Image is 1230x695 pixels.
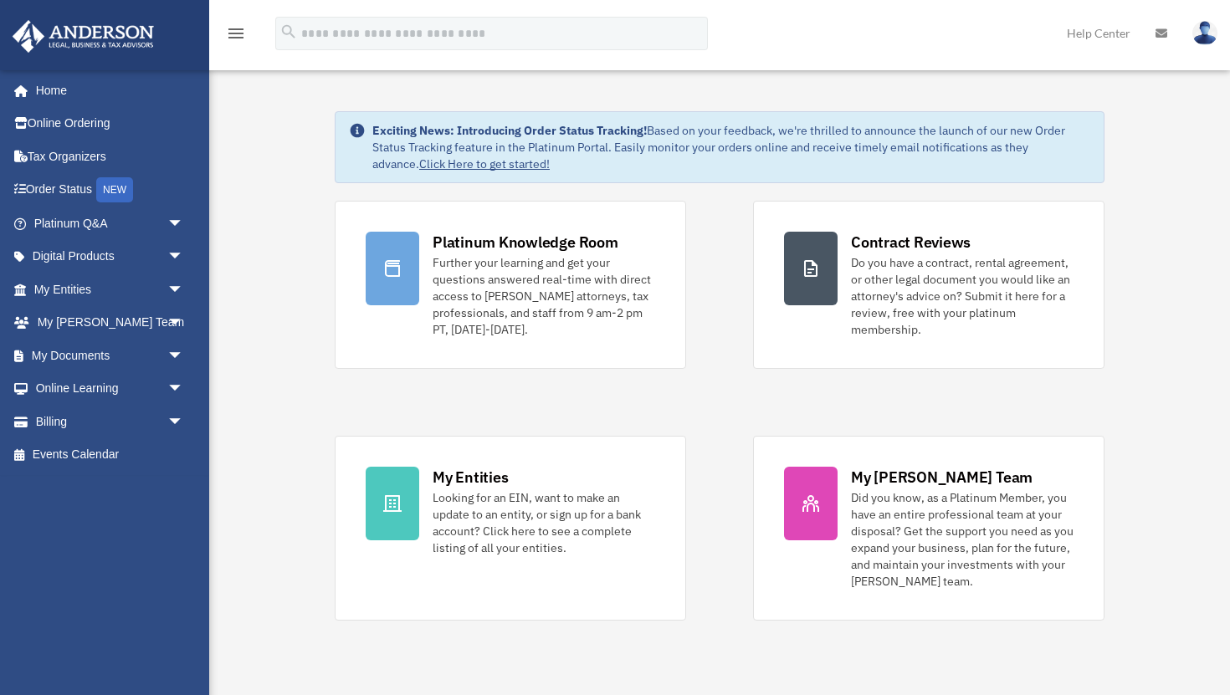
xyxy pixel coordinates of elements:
a: Tax Organizers [12,140,209,173]
div: My Entities [433,467,508,488]
span: arrow_drop_down [167,240,201,274]
a: Online Ordering [12,107,209,141]
a: Events Calendar [12,438,209,472]
div: Looking for an EIN, want to make an update to an entity, or sign up for a bank account? Click her... [433,489,655,556]
i: menu [226,23,246,43]
span: arrow_drop_down [167,306,201,340]
div: Further your learning and get your questions answered real-time with direct access to [PERSON_NAM... [433,254,655,338]
a: My Entities Looking for an EIN, want to make an update to an entity, or sign up for a bank accoun... [335,436,686,621]
a: My Documentsarrow_drop_down [12,339,209,372]
a: Contract Reviews Do you have a contract, rental agreement, or other legal document you would like... [753,201,1104,369]
span: arrow_drop_down [167,372,201,406]
div: Did you know, as a Platinum Member, you have an entire professional team at your disposal? Get th... [851,489,1074,590]
a: Order StatusNEW [12,173,209,207]
a: Digital Productsarrow_drop_down [12,240,209,273]
a: Platinum Q&Aarrow_drop_down [12,207,209,240]
strong: Exciting News: Introducing Order Status Tracking! [372,123,647,138]
a: Billingarrow_drop_down [12,405,209,438]
div: Platinum Knowledge Room [433,232,618,253]
a: Home [12,74,201,107]
img: Anderson Advisors Platinum Portal [8,20,159,53]
div: Contract Reviews [851,232,971,253]
a: My Entitiesarrow_drop_down [12,273,209,306]
a: Click Here to get started! [419,156,550,171]
div: Do you have a contract, rental agreement, or other legal document you would like an attorney's ad... [851,254,1074,338]
a: My [PERSON_NAME] Teamarrow_drop_down [12,306,209,340]
img: User Pic [1192,21,1217,45]
span: arrow_drop_down [167,273,201,307]
span: arrow_drop_down [167,405,201,439]
a: menu [226,29,246,43]
a: Online Learningarrow_drop_down [12,372,209,406]
i: search [279,23,298,41]
div: Based on your feedback, we're thrilled to announce the launch of our new Order Status Tracking fe... [372,122,1090,172]
div: My [PERSON_NAME] Team [851,467,1033,488]
span: arrow_drop_down [167,207,201,241]
div: NEW [96,177,133,202]
a: My [PERSON_NAME] Team Did you know, as a Platinum Member, you have an entire professional team at... [753,436,1104,621]
a: Platinum Knowledge Room Further your learning and get your questions answered real-time with dire... [335,201,686,369]
span: arrow_drop_down [167,339,201,373]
